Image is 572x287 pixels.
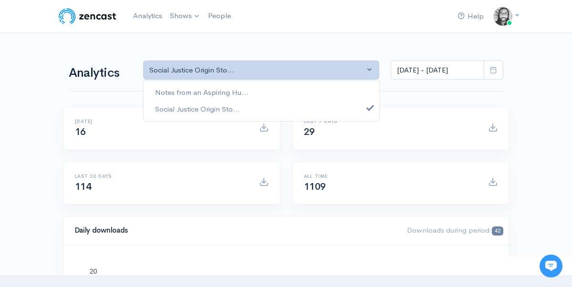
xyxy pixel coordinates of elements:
[304,119,477,124] h6: Last 7 days
[454,6,488,27] a: Help
[15,126,176,145] button: New conversation
[304,174,477,179] h6: All time
[304,181,326,193] span: 1109
[62,132,114,140] span: New conversation
[14,46,177,61] h1: Hi 👋
[204,6,235,26] a: People
[28,179,170,198] input: Search articles
[166,6,204,27] a: Shows
[391,61,484,80] input: analytics date range selector
[493,7,512,26] img: ...
[13,164,178,175] p: Find an answer quickly
[75,226,396,235] h4: Daily downloads
[90,268,97,276] text: 20
[75,174,248,179] h6: Last 30 days
[492,226,503,236] span: 42
[14,63,177,109] h2: Just let us know if you need anything and we'll be happy to help! 🙂
[69,66,132,80] h1: Analytics
[75,119,248,124] h6: [DATE]
[75,126,86,138] span: 16
[129,6,166,26] a: Analytics
[57,7,118,26] img: ZenCast Logo
[75,181,92,193] span: 114
[304,126,315,138] span: 29
[540,255,562,277] iframe: gist-messenger-bubble-iframe
[149,65,365,76] div: Social Justice Origin Sto...
[143,61,380,80] button: Social Justice Origin Sto...
[407,225,503,235] span: Downloads during period:
[155,103,240,114] span: Social Justice Origin Sto...
[155,87,249,98] span: Notes from an Aspiring Hu...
